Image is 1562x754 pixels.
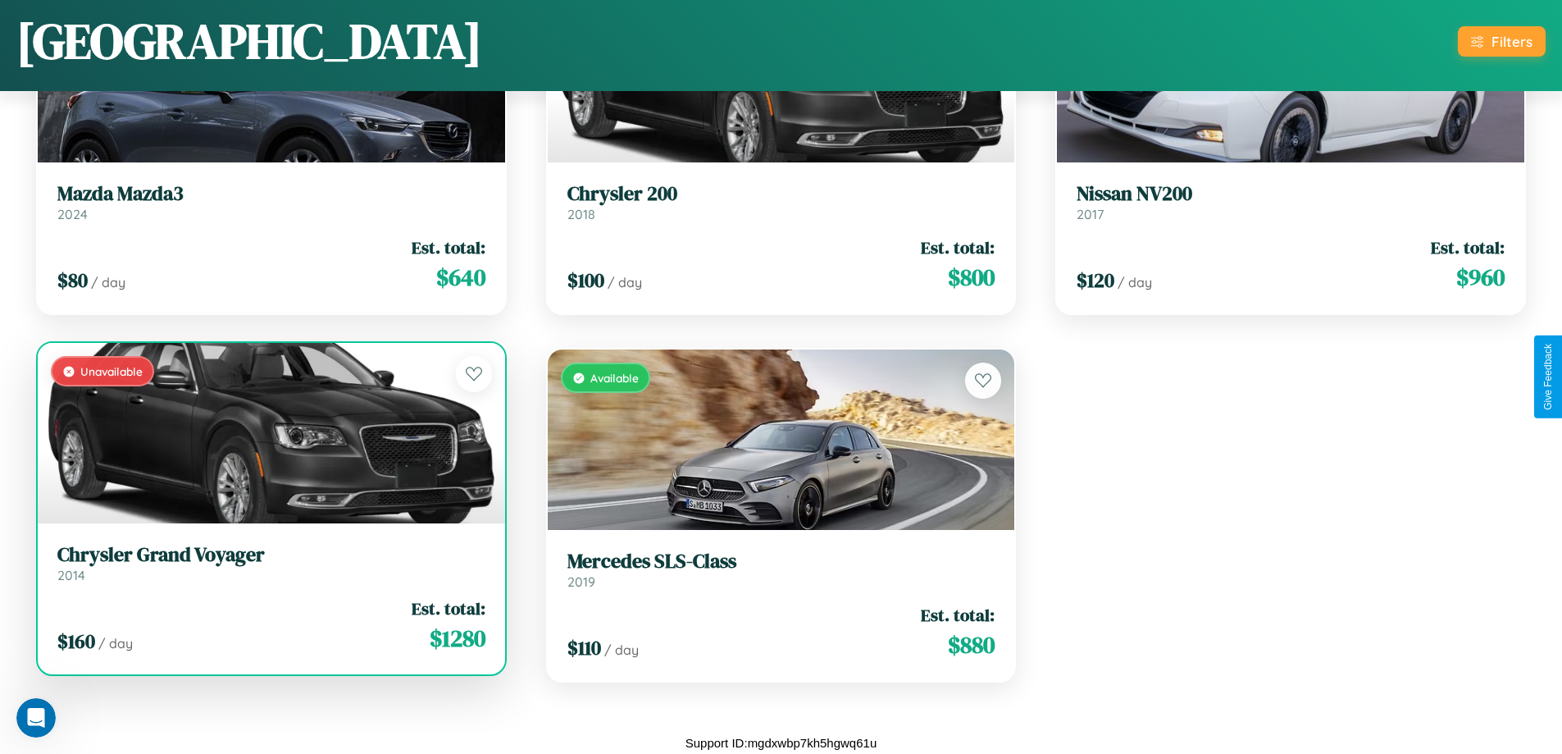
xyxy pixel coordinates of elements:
span: Est. total: [412,235,485,259]
span: $ 1280 [430,622,485,655]
span: $ 160 [57,628,95,655]
a: Nissan NV2002017 [1077,182,1505,222]
span: 2017 [1077,206,1104,222]
span: $ 100 [567,267,604,294]
h1: [GEOGRAPHIC_DATA] [16,7,482,75]
div: Filters [1491,33,1532,50]
a: Chrysler Grand Voyager2014 [57,543,485,583]
button: Filters [1458,26,1546,57]
span: / day [608,274,642,290]
span: / day [1118,274,1152,290]
p: Support ID: mgdxwbp7kh5hgwq61u [685,732,877,754]
span: $ 800 [948,261,995,294]
a: Chrysler 2002018 [567,182,995,222]
span: $ 640 [436,261,485,294]
h3: Mercedes SLS-Class [567,550,995,573]
span: Est. total: [921,603,995,627]
span: $ 120 [1077,267,1114,294]
span: Est. total: [1431,235,1505,259]
span: / day [91,274,125,290]
h3: Chrysler Grand Voyager [57,543,485,567]
h3: Mazda Mazda3 [57,182,485,206]
span: $ 110 [567,634,601,661]
iframe: Intercom live chat [16,698,56,738]
a: Mercedes SLS-Class2019 [567,550,995,590]
span: $ 80 [57,267,88,294]
span: 2014 [57,567,85,583]
span: 2024 [57,206,88,222]
span: 2019 [567,573,595,590]
span: 2018 [567,206,595,222]
span: / day [604,642,639,658]
span: Est. total: [412,596,485,620]
h3: Nissan NV200 [1077,182,1505,206]
span: Unavailable [80,364,143,378]
span: Est. total: [921,235,995,259]
span: / day [98,635,133,651]
h3: Chrysler 200 [567,182,995,206]
div: Give Feedback [1542,344,1554,410]
a: Mazda Mazda32024 [57,182,485,222]
span: $ 880 [948,628,995,661]
span: Available [590,371,639,385]
span: $ 960 [1456,261,1505,294]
